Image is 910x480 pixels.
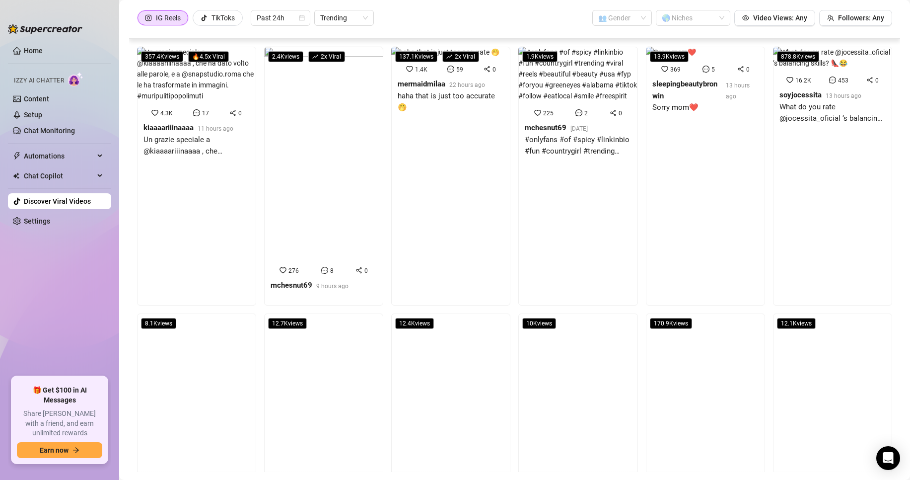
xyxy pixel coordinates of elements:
span: 2 x Viral [442,51,479,62]
span: 13.9K views [650,51,689,62]
div: #onlyfans #of #spicy #linkinbio #fun #countrygirl #trending #viral #reels #beautiful #beauty #usa... [525,134,631,158]
strong: mchesnut69 [525,123,566,132]
span: 22 hours ago [449,81,485,88]
span: 9 hours ago [316,283,349,290]
span: heart [661,66,668,73]
span: Video Views: Any [753,14,807,22]
span: Past 24h [257,10,304,25]
div: IG Reels [156,10,181,25]
span: 5 [711,66,715,73]
a: Home [24,47,43,55]
span: [DATE] [570,125,588,132]
strong: kiaaaariiinaaaa [143,123,194,132]
span: 0 [238,110,242,117]
a: Content [24,95,49,103]
span: Automations [24,148,94,164]
span: 0 [492,66,496,73]
button: Followers: Any [819,10,892,26]
span: 59 [456,66,463,73]
strong: soyjocessita [779,90,822,99]
span: message [702,66,709,73]
span: 16.2K [795,77,811,84]
span: Izzy AI Chatter [14,76,64,85]
span: Followers: Any [838,14,884,22]
span: message [575,109,582,116]
span: 8.1K views [141,318,176,329]
img: logo-BBDzfeDw.svg [8,24,82,34]
img: What do you rate @jocessita_oficial ‘s balancing skills? 👠😂 [773,47,892,69]
span: share-alt [355,267,362,274]
span: Chat Copilot [24,168,94,184]
span: 12.1K views [777,318,816,329]
span: 0 [364,267,368,274]
a: Chat Monitoring [24,127,75,135]
span: 170.9K views [650,318,692,329]
span: 0 [619,110,622,117]
span: 225 [543,110,554,117]
img: haha that is just too accurate 🤭 [391,47,499,58]
div: Sorry mom❤️ [652,102,759,114]
div: haha that is just too accurate 🤭 [398,90,504,114]
strong: sleepingbeautybronwin [652,80,717,100]
span: 1.9K views [522,51,558,62]
a: 13.9KviewsSorry mom❤️36950sleepingbeautybronwin13 hours agoSorry mom❤️ [646,47,765,306]
strong: mchesnut69 [271,281,312,290]
a: 1.9Kviews#onlyfans #of #spicy #linkinbio #fun #countrygirl #trending #viral #reels #beautiful #be... [518,47,637,306]
a: Setup [24,111,42,119]
div: Open Intercom Messenger [876,446,900,470]
span: 12.4K views [395,318,434,329]
a: 357.4Kviews🔥4.5x ViralUn grazie speciale a @kiaaaariiinaaaa , che ha dato volto alle parole, e a ... [137,47,256,306]
span: share-alt [229,109,236,116]
span: 17 [202,110,209,117]
span: thunderbolt [13,152,21,160]
strong: mermaidmilaa [398,80,445,88]
div: Un grazie speciale a @kiaaaariiinaaaa , che [PERSON_NAME] volto alle parole, e a @snapstudio.roma... [143,134,250,158]
img: Chat Copilot [13,172,19,179]
img: Sorry mom❤️ [646,47,696,58]
span: 13 hours ago [726,82,750,100]
span: tik-tok [201,14,208,21]
span: 2 x Viral [308,51,345,62]
span: heart [280,267,286,274]
span: 369 [670,66,681,73]
span: Share [PERSON_NAME] with a friend, and earn unlimited rewards [17,409,102,438]
span: 0 [746,66,750,73]
span: share-alt [737,66,744,73]
span: 13 hours ago [826,92,861,99]
a: 137.1Kviewsrise2x Viralhaha that is just too accurate 🤭1.4K590mermaidmilaa22 hours agohaha that i... [391,47,510,306]
button: Earn nowarrow-right [17,442,102,458]
span: 10K views [522,318,556,329]
span: 878.8K views [777,51,819,62]
div: TikToks [211,10,235,25]
span: rise [312,54,318,60]
span: Earn now [40,446,69,454]
span: arrow-right [72,447,79,454]
span: instagram [145,14,152,21]
span: Trending [320,10,368,25]
a: 2.4Kviewsrise2x Viral27680mchesnut699 hours ago [264,47,383,306]
span: 453 [838,77,848,84]
span: message [321,267,328,274]
span: 357.4K views [141,51,183,62]
a: Discover Viral Videos [24,197,91,205]
span: share-alt [866,77,873,83]
span: 8 [330,267,334,274]
button: Video Views: Any [734,10,815,26]
a: Settings [24,217,50,225]
span: heart [786,77,793,83]
span: 2 [584,110,588,117]
span: 1.4K [415,66,427,73]
span: 12.7K views [268,318,307,329]
img: Un grazie speciale a @kiaaaariiinaaaa , che ha dato volto alle parole, e a @snapstudio.roma che l... [137,47,256,101]
span: 11 hours ago [198,125,233,132]
span: 0 [875,77,879,84]
span: share-alt [484,66,490,73]
div: What do you rate @jocessita_oficial ‘s balancing skills? 👠😂 [779,101,886,125]
span: message [193,109,200,116]
span: message [829,77,836,83]
span: rise [446,54,452,60]
span: calendar [299,15,305,21]
span: 🎁 Get $100 in AI Messages [17,386,102,405]
span: heart [151,109,158,116]
span: share-alt [610,109,617,116]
